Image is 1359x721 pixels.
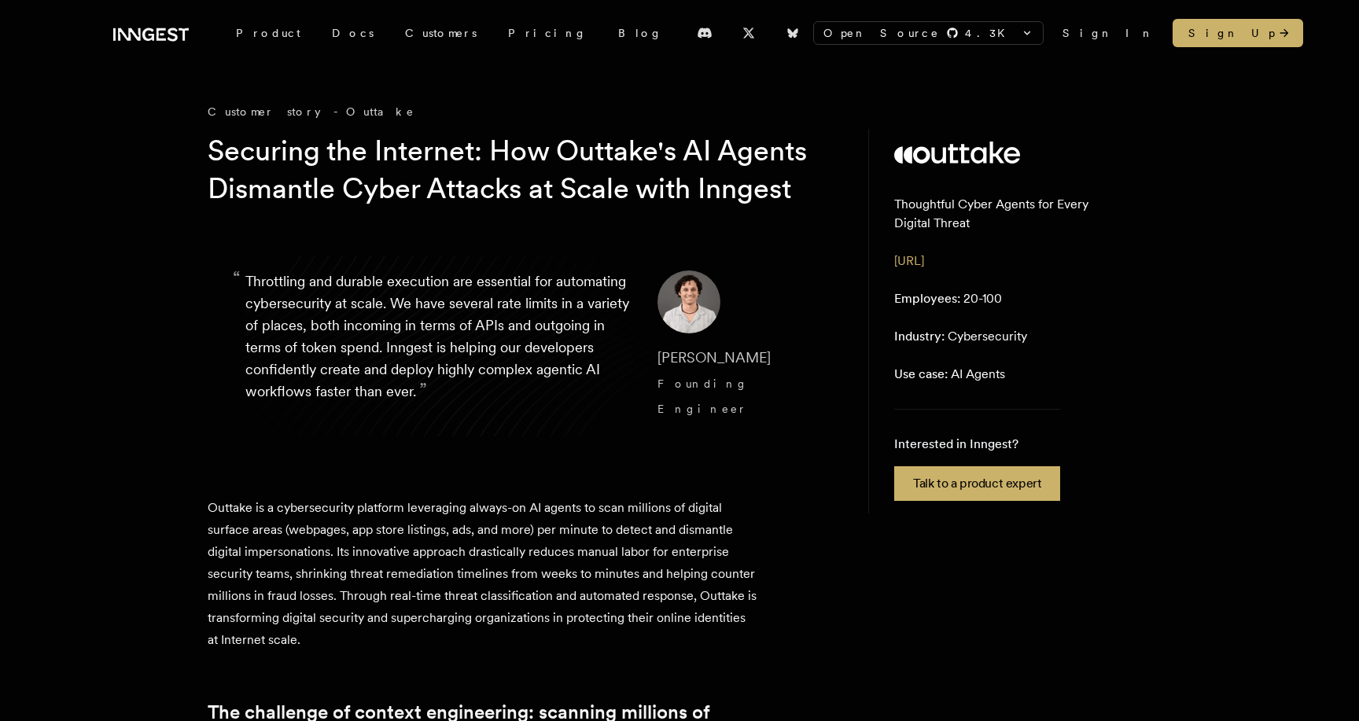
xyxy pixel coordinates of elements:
p: 20-100 [894,289,1002,308]
a: Sign In [1063,25,1154,41]
span: “ [233,274,241,283]
p: Cybersecurity [894,327,1027,346]
span: [PERSON_NAME] [657,349,771,366]
a: Customers [389,19,492,47]
p: Throttling and durable execution are essential for automating cybersecurity at scale. We have sev... [245,270,632,421]
div: Product [220,19,316,47]
p: Interested in Inngest? [894,435,1060,454]
span: Founding Engineer [657,377,749,415]
a: Pricing [492,19,602,47]
span: Open Source [823,25,940,41]
img: Outtake's logo [894,142,1020,164]
p: Thoughtful Cyber Agents for Every Digital Threat [894,195,1126,233]
a: Talk to a product expert [894,466,1060,501]
a: [URL] [894,253,924,268]
p: AI Agents [894,365,1005,384]
a: Discord [687,20,722,46]
a: Blog [602,19,678,47]
h1: Securing the Internet: How Outtake's AI Agents Dismantle Cyber Attacks at Scale with Inngest [208,132,812,208]
a: X [731,20,766,46]
div: Customer story - Outtake [208,104,837,120]
span: Employees: [894,291,960,306]
span: Industry: [894,329,945,344]
a: Docs [316,19,389,47]
p: Outtake is a cybersecurity platform leveraging always-on AI agents to scan millions of digital su... [208,497,758,651]
a: Bluesky [775,20,810,46]
span: 4.3 K [965,25,1015,41]
span: ” [419,378,427,401]
span: Use case: [894,366,948,381]
a: Sign Up [1173,19,1303,47]
img: Image of Diego Escobedo [657,270,720,333]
